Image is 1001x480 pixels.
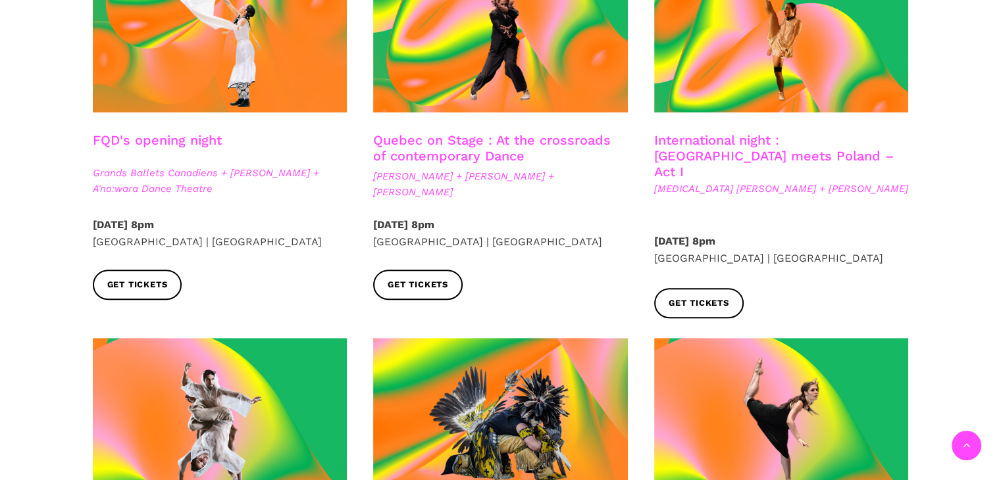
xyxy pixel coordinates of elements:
[93,216,347,250] p: [GEOGRAPHIC_DATA] | [GEOGRAPHIC_DATA]
[373,216,628,250] p: [GEOGRAPHIC_DATA] | [GEOGRAPHIC_DATA]
[654,132,894,180] a: International night : [GEOGRAPHIC_DATA] meets Poland – Act I
[654,288,744,318] a: Get tickets
[373,218,434,231] strong: [DATE] 8pm
[373,270,463,299] a: Get tickets
[93,218,154,231] strong: [DATE] 8pm
[654,233,909,266] p: [GEOGRAPHIC_DATA] | [GEOGRAPHIC_DATA]
[373,168,628,200] span: [PERSON_NAME] + [PERSON_NAME] + [PERSON_NAME]
[93,270,182,299] a: Get tickets
[107,278,168,292] span: Get tickets
[93,132,222,148] a: FQD's opening night
[654,181,909,197] span: [MEDICAL_DATA] [PERSON_NAME] + [PERSON_NAME]
[373,132,611,164] a: Quebec on Stage : At the crossroads of contemporary Dance
[654,235,715,247] strong: [DATE] 8pm
[669,297,729,310] span: Get tickets
[93,165,347,197] span: Grands Ballets Canadiens + [PERSON_NAME] + A'no:wara Dance Theatre
[388,278,448,292] span: Get tickets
